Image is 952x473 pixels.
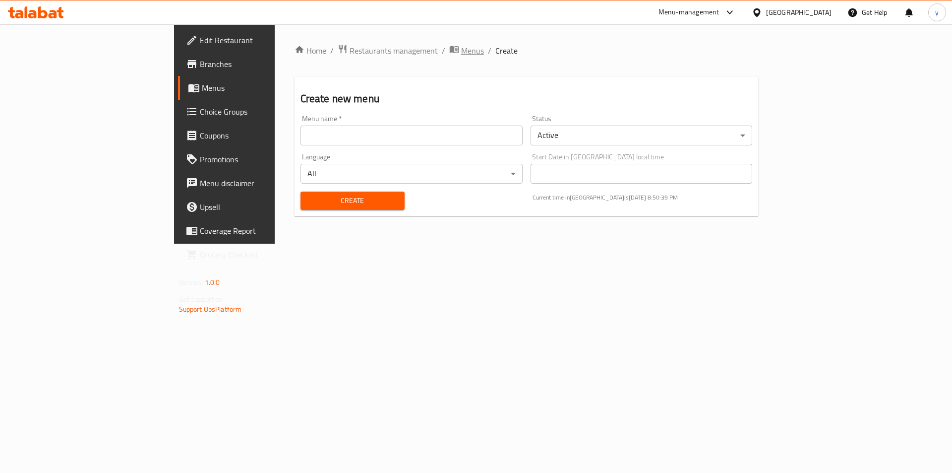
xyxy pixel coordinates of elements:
[200,177,325,189] span: Menu disclaimer
[178,195,333,219] a: Upsell
[200,153,325,165] span: Promotions
[295,44,759,57] nav: breadcrumb
[178,28,333,52] a: Edit Restaurant
[178,100,333,124] a: Choice Groups
[300,91,753,106] h2: Create new menu
[338,44,438,57] a: Restaurants management
[178,76,333,100] a: Menus
[308,195,397,207] span: Create
[200,201,325,213] span: Upsell
[200,34,325,46] span: Edit Restaurant
[531,126,753,145] div: Active
[200,58,325,70] span: Branches
[178,171,333,195] a: Menu disclaimer
[766,7,832,18] div: [GEOGRAPHIC_DATA]
[205,276,220,289] span: 1.0.0
[461,45,484,57] span: Menus
[300,126,523,145] input: Please enter Menu name
[449,44,484,57] a: Menus
[178,124,333,147] a: Coupons
[178,243,333,267] a: Grocery Checklist
[658,6,719,18] div: Menu-management
[179,293,225,306] span: Get support on:
[200,106,325,118] span: Choice Groups
[178,52,333,76] a: Branches
[488,45,491,57] li: /
[200,130,325,141] span: Coupons
[495,45,518,57] span: Create
[200,225,325,237] span: Coverage Report
[350,45,438,57] span: Restaurants management
[200,249,325,261] span: Grocery Checklist
[300,164,523,184] div: All
[935,7,939,18] span: y
[533,193,753,202] p: Current time in [GEOGRAPHIC_DATA] is [DATE] 8:50:39 PM
[178,219,333,243] a: Coverage Report
[179,276,203,289] span: Version:
[179,303,242,316] a: Support.OpsPlatform
[442,45,445,57] li: /
[178,147,333,171] a: Promotions
[202,82,325,94] span: Menus
[300,192,405,210] button: Create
